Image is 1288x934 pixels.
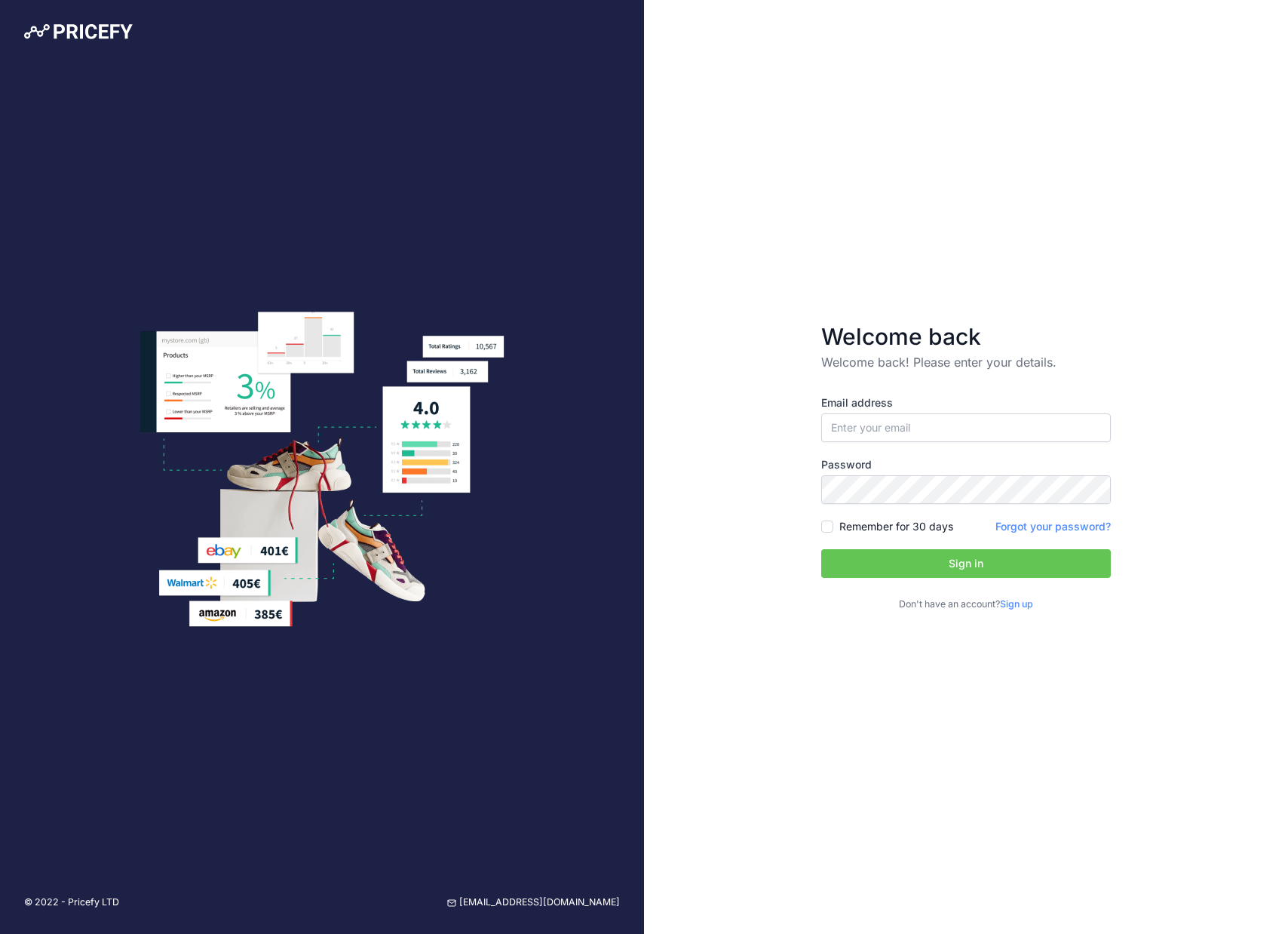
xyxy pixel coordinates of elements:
[821,598,1111,612] p: Don't have an account?
[821,549,1111,578] button: Sign in
[839,519,953,534] label: Remember for 30 days
[995,520,1111,533] a: Forgot your password?
[821,413,1111,442] input: Enter your email
[1000,598,1033,610] a: Sign up
[821,353,1111,371] p: Welcome back! Please enter your details.
[821,395,1111,410] label: Email address
[447,896,620,910] a: [EMAIL_ADDRESS][DOMAIN_NAME]
[24,24,133,39] img: Pricefy
[821,457,1111,472] label: Password
[24,896,119,910] p: © 2022 - Pricefy LTD
[821,323,1111,350] h3: Welcome back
